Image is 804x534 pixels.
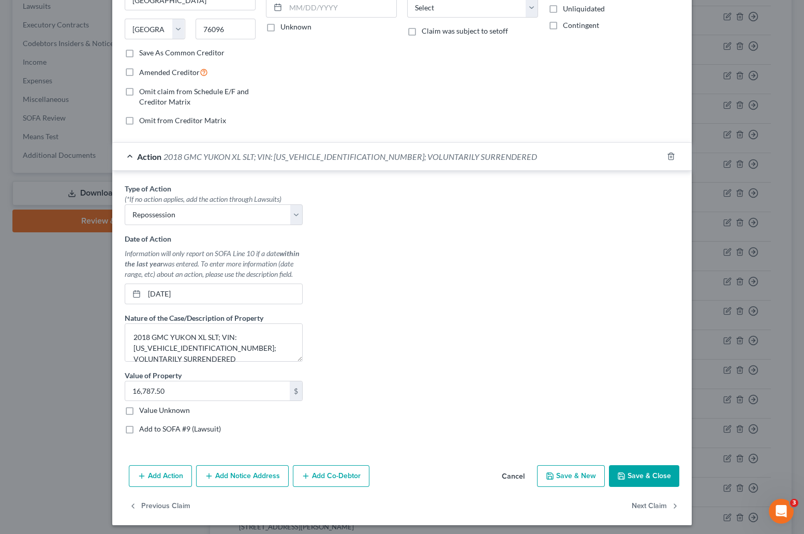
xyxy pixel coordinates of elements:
[139,116,226,125] span: Omit from Creditor Matrix
[563,4,605,13] span: Unliquidated
[125,249,300,268] strong: within the last year
[290,381,302,401] div: $
[609,465,679,487] button: Save & Close
[769,499,794,524] iframe: Intercom live chat
[125,184,171,193] span: Type of Action
[422,26,508,35] span: Claim was subject to setoff
[139,87,249,106] span: Omit claim from Schedule E/F and Creditor Matrix
[125,194,303,204] div: (*If no action applies, add the action through Lawsuits)
[139,68,200,77] span: Amended Creditor
[139,424,221,434] label: Add to SOFA #9 (Lawsuit)
[494,466,533,487] button: Cancel
[632,495,679,517] button: Next Claim
[280,22,311,32] label: Unknown
[196,19,256,39] input: Enter zip...
[139,405,190,416] label: Value Unknown
[563,21,599,29] span: Contingent
[139,48,225,58] label: Save As Common Creditor
[125,370,182,381] label: Value of Property
[125,381,290,401] input: 0.00
[144,284,302,304] input: MM/DD/YYYY
[125,248,303,279] div: Information will only report on SOFA Line 10 if a date was entered. To enter more information (da...
[537,465,605,487] button: Save & New
[129,495,190,517] button: Previous Claim
[163,152,537,161] span: 2018 GMC YUKON XL SLT; VIN: [US_VEHICLE_IDENTIFICATION_NUMBER]; VOLUNTARILY SURRENDERED
[293,465,369,487] button: Add Co-Debtor
[196,465,289,487] button: Add Notice Address
[790,499,798,507] span: 3
[125,313,263,323] label: Nature of the Case/Description of Property
[137,152,161,161] span: Action
[129,465,192,487] button: Add Action
[125,233,171,244] label: Date of Action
